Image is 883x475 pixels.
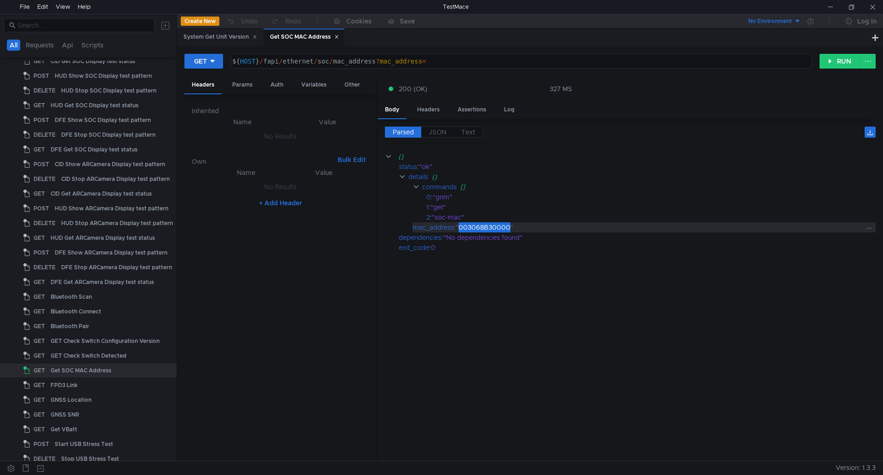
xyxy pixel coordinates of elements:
div: Redo [285,16,301,27]
span: GET [34,378,45,392]
div: Stop USB Stress Test [61,452,119,466]
div: [] [460,182,864,192]
span: Version: 1.3.3 [836,461,876,475]
input: Search... [17,20,149,30]
span: DELETE [34,452,56,466]
div: HUD Get SOC Display test status [51,98,138,112]
div: "grim" [433,192,862,202]
div: "ok" [419,162,863,172]
div: : [426,192,876,202]
div: CID Stop ARCamera Display test pattern [61,172,170,186]
span: GET [34,305,45,319]
div: DFE Show SOC Display test pattern [55,113,151,127]
div: DFE Get SOC Display test status [51,143,138,156]
div: : [399,232,876,243]
span: DELETE [34,261,56,274]
div: DFE Show ARCamera Display test pattern [55,246,167,260]
div: : [399,162,876,172]
div: Auth [263,76,291,93]
span: GET [34,334,45,348]
div: No Environment [748,17,792,26]
div: : [413,222,876,232]
div: Undo [241,16,258,27]
div: DFE Get ARCamera Display test status [51,275,154,289]
nz-embed-empty: No Results [264,183,297,191]
div: : [399,243,876,253]
button: Create New [181,17,219,26]
div: exit_code [399,243,429,253]
button: Scripts [79,40,106,51]
button: RUN [820,54,860,69]
div: FPD3 Link [51,378,78,392]
div: CID Show ARCamera Display test pattern [55,157,165,171]
span: POST [34,157,49,171]
div: Bluetooth Pair [51,319,89,333]
div: GNSS Location [51,393,92,407]
span: GET [34,319,45,333]
div: 1 [426,202,429,212]
div: status [399,162,417,172]
span: DELETE [34,172,56,186]
button: Requests [23,40,57,51]
div: Bluetooth Scan [51,290,92,304]
div: Variables [294,76,334,93]
div: DFE Stop SOC Display test pattern [61,128,155,142]
div: mac_address [413,222,454,232]
span: GET [34,349,45,363]
span: GET [34,275,45,289]
div: Other [337,76,367,93]
div: HUD Get ARCamera Display test status [51,231,155,245]
span: GET [34,231,45,245]
div: System Get Unit Version [183,32,257,42]
div: GNSS SNR [51,408,79,422]
span: POST [34,69,49,83]
div: CID Get SOC Display test status [51,54,135,68]
span: GET [34,54,45,68]
div: HUD Show SOC Display test pattern [55,69,152,83]
span: GET [34,364,45,377]
div: 2 [426,212,430,222]
div: Params [225,76,260,93]
div: "No dependencies found" [443,232,864,243]
button: Bulk Edit [334,154,369,165]
span: Parsed [393,128,414,136]
div: : [426,212,876,222]
th: Name [199,116,286,127]
div: Cookies [346,16,372,27]
th: Value [286,167,362,178]
button: + Add Header [255,197,306,209]
div: GET [194,56,207,66]
div: Log In [857,16,877,27]
div: HUD Stop SOC Display test pattern [61,84,156,98]
span: JSON [429,128,447,136]
th: Value [286,116,369,127]
div: dependencies [399,232,441,243]
span: GET [34,187,45,201]
div: "003068B30000" [456,222,864,232]
div: {} [398,151,862,162]
span: DELETE [34,128,56,142]
nz-embed-empty: No Results [264,132,297,140]
div: Headers [410,101,447,118]
div: Start USB Stress Test [55,437,113,451]
span: GET [34,98,45,112]
div: details [408,172,428,182]
div: Get VBatt [51,423,77,436]
span: DELETE [34,84,56,98]
div: HUD Stop ARCamera Display test pattern [61,216,173,230]
div: 0 [431,243,863,253]
span: POST [34,246,49,260]
button: Api [59,40,76,51]
span: POST [34,437,49,451]
div: GET Check Switch Configuration Version [51,334,160,348]
button: Redo [264,14,308,28]
span: GET [34,393,45,407]
div: : [426,202,876,212]
div: Save [400,18,415,24]
div: commands [422,182,457,192]
div: Get SOC MAC Address [270,32,339,42]
button: All [7,40,20,51]
h6: Own [192,156,334,167]
h6: Inherited [192,105,369,116]
div: Bluetooth Connect [51,305,101,319]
